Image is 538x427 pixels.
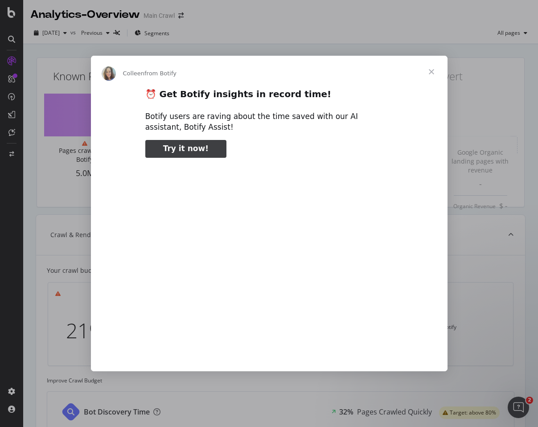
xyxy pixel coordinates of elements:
span: from Botify [144,70,177,77]
span: Try it now! [163,144,209,153]
span: Close [415,56,448,88]
div: Botify users are raving about the time saved with our AI assistant, Botify Assist! [145,111,393,133]
a: Try it now! [145,140,226,158]
img: Profile image for Colleen [102,66,116,81]
h2: ⏰ Get Botify insights in record time! [145,88,393,105]
video: Play video [83,165,455,351]
span: Colleen [123,70,145,77]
